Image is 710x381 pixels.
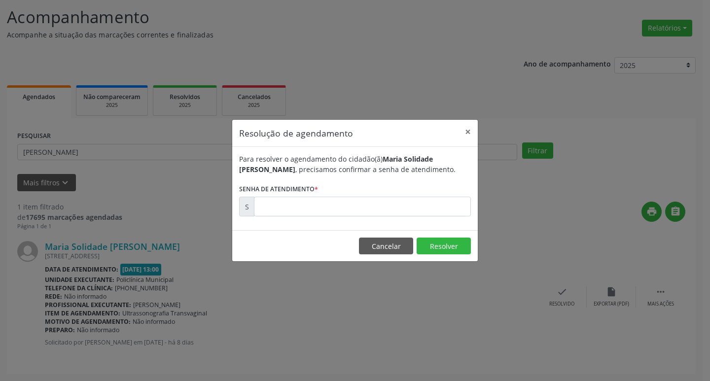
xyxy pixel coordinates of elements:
button: Resolver [417,238,471,254]
h5: Resolução de agendamento [239,127,353,139]
button: Cancelar [359,238,413,254]
button: Close [458,120,478,144]
label: Senha de atendimento [239,181,318,197]
div: Para resolver o agendamento do cidadão(ã) , precisamos confirmar a senha de atendimento. [239,154,471,174]
div: S [239,197,254,216]
b: Maria Solidade [PERSON_NAME] [239,154,433,174]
